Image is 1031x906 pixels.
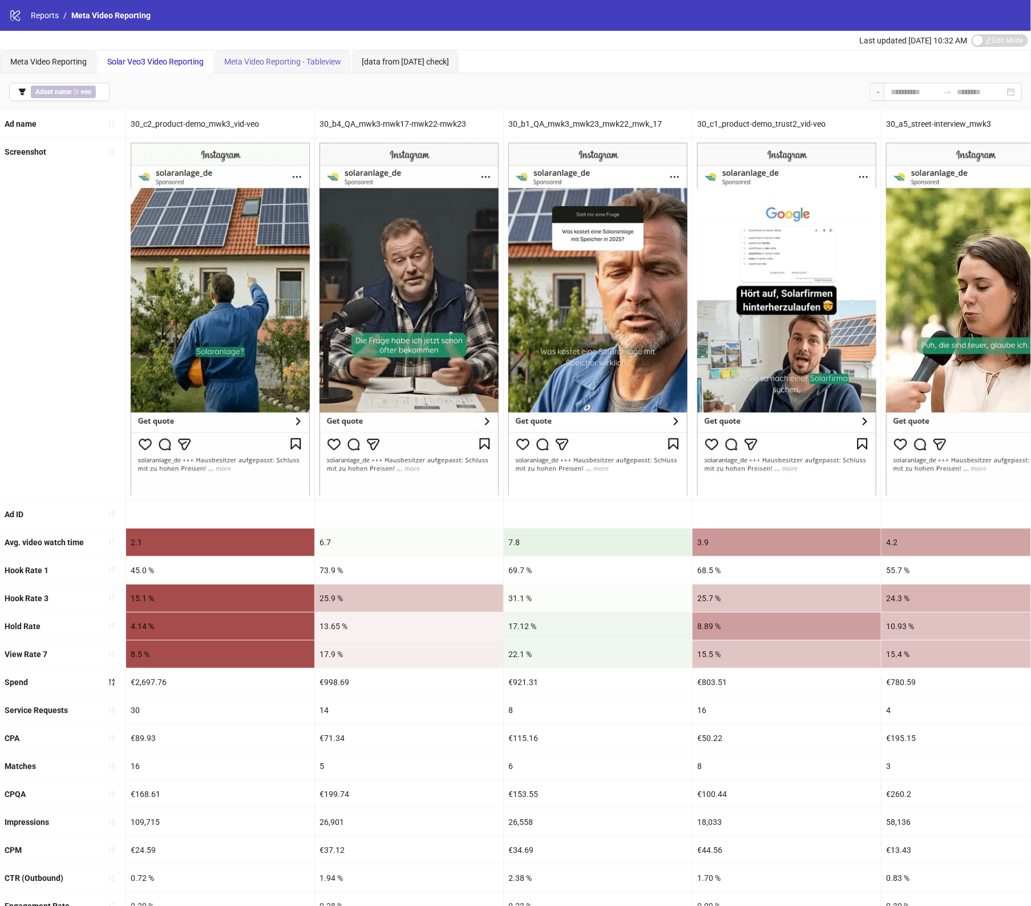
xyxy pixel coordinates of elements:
[693,836,881,864] div: €44.56
[320,143,499,495] img: Screenshot 120233652792000649
[315,752,503,780] div: 5
[108,566,116,574] span: sort-ascending
[315,836,503,864] div: €37.12
[108,650,116,658] span: sort-ascending
[80,88,91,96] b: veo
[5,119,37,128] b: Ad name
[315,669,503,696] div: €998.69
[504,864,692,892] div: 2.38 %
[5,818,49,827] b: Impressions
[5,650,47,659] b: View Rate 7
[63,9,67,22] li: /
[126,557,314,584] div: 45.0 %
[126,752,314,780] div: 16
[131,143,310,495] img: Screenshot 120233992632940649
[10,57,87,66] span: Meta Video Reporting
[504,836,692,864] div: €34.69
[5,566,48,575] b: Hook Rate 1
[108,120,116,128] span: sort-ascending
[108,678,116,686] span: sort-descending
[315,696,503,724] div: 14
[504,585,692,612] div: 31.1 %
[126,641,314,668] div: 8.5 %
[107,57,204,66] span: Solar Veo3 Video Reporting
[693,557,881,584] div: 68.5 %
[504,808,692,836] div: 26,558
[5,790,26,799] b: CPQA
[315,557,503,584] div: 73.9 %
[315,613,503,640] div: 13.65 %
[693,780,881,808] div: €100.44
[693,110,881,138] div: 30_c1_product-demo_trust2_vid-veo
[108,790,116,798] span: sort-ascending
[697,143,876,495] img: Screenshot 120233992630120649
[126,613,314,640] div: 4.14 %
[693,669,881,696] div: €803.51
[108,734,116,742] span: sort-ascending
[108,846,116,854] span: sort-ascending
[362,57,449,66] span: [data from [DATE] check]
[504,696,692,724] div: 8
[693,752,881,780] div: 8
[108,706,116,714] span: sort-ascending
[31,86,96,98] span: ∋
[126,696,314,724] div: 30
[693,808,881,836] div: 18,033
[693,724,881,752] div: €50.22
[693,864,881,892] div: 1.70 %
[693,529,881,556] div: 3.9
[315,585,503,612] div: 25.9 %
[693,696,881,724] div: 16
[504,752,692,780] div: 6
[126,864,314,892] div: 0.72 %
[504,613,692,640] div: 17.12 %
[18,88,26,96] span: filter
[508,143,688,495] img: Screenshot 120233652781330649
[108,594,116,602] span: sort-ascending
[859,36,967,45] span: Last updated [DATE] 10:32 AM
[71,11,151,20] span: Meta Video Reporting
[504,780,692,808] div: €153.55
[315,110,503,138] div: 30_b4_QA_mwk3-mwk17-mwk22-mwk23
[224,57,341,66] span: Meta Video Reporting - Tableview
[29,9,61,22] a: Reports
[126,836,314,864] div: €24.59
[126,724,314,752] div: €89.93
[5,594,48,603] b: Hook Rate 3
[315,808,503,836] div: 26,901
[5,762,36,771] b: Matches
[5,845,22,855] b: CPM
[5,147,46,156] b: Screenshot
[126,585,314,612] div: 15.1 %
[108,818,116,826] span: sort-ascending
[693,613,881,640] div: 8.89 %
[5,510,23,519] b: Ad ID
[5,622,41,631] b: Hold Rate
[126,669,314,696] div: €2,697.76
[693,641,881,668] div: 15.5 %
[108,538,116,546] span: sort-ascending
[9,83,110,101] button: Adset name ∋ veo
[35,88,71,96] b: Adset name
[5,538,84,547] b: Avg. video watch time
[126,110,314,138] div: 30_c2_product-demo_mwk3_vid-veo
[126,808,314,836] div: 109,715
[108,622,116,630] span: sort-ascending
[504,110,692,138] div: 30_b1_QA_mwk3_mwk23_mwk22_mwk_17
[315,780,503,808] div: €199.74
[108,762,116,770] span: sort-ascending
[5,706,68,715] b: Service Requests
[126,780,314,808] div: €168.61
[108,510,116,518] span: sort-ascending
[870,83,884,101] div: -
[126,529,314,556] div: 2.1
[504,641,692,668] div: 22.1 %
[5,678,28,687] b: Spend
[315,641,503,668] div: 17.9 %
[315,724,503,752] div: €71.34
[504,529,692,556] div: 7.8
[108,874,116,882] span: sort-ascending
[108,148,116,156] span: sort-ascending
[943,87,952,96] span: to
[5,734,19,743] b: CPA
